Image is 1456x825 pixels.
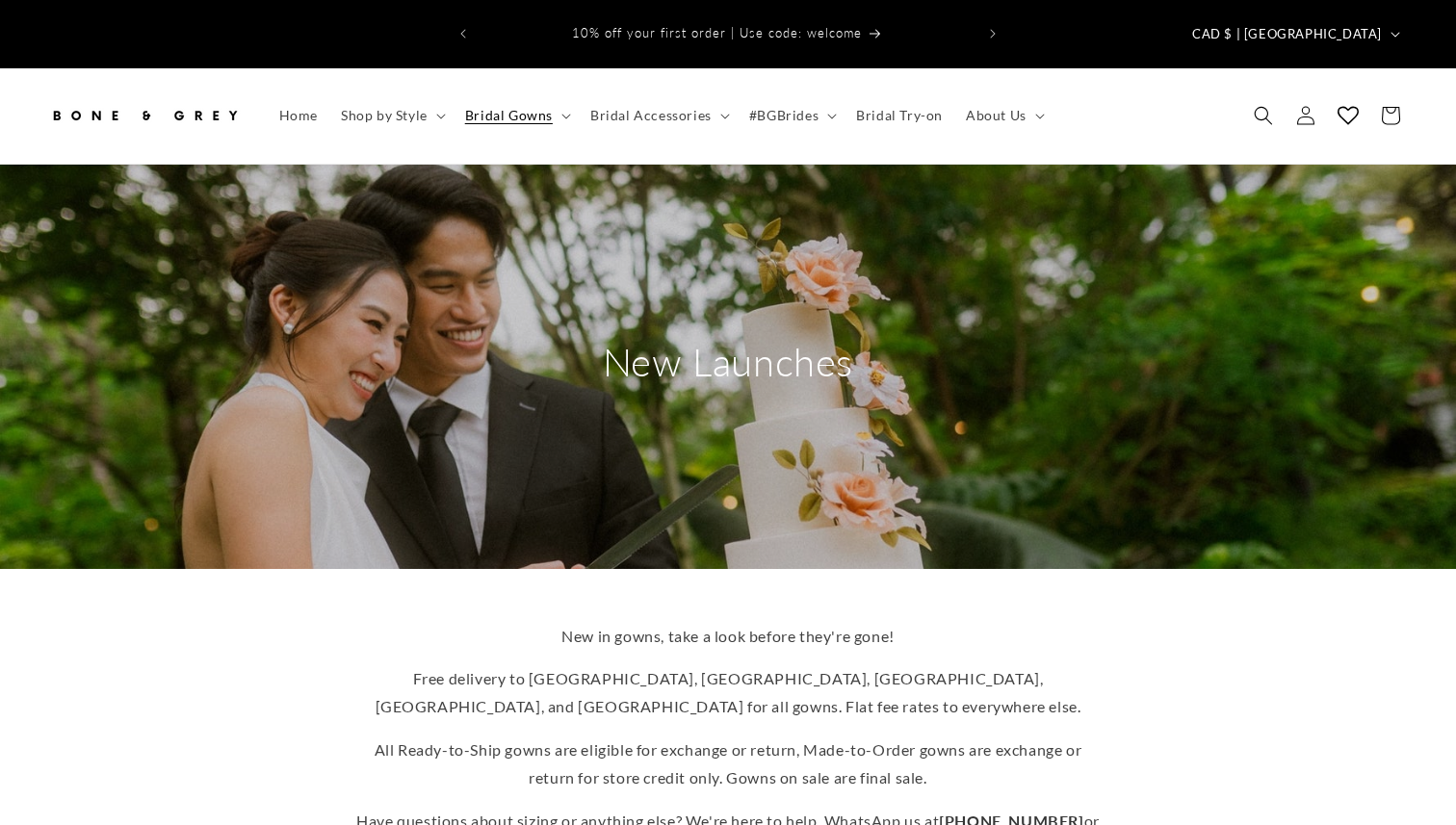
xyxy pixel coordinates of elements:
span: About Us [966,107,1027,124]
p: New in gowns, take a look before they're gone! [352,623,1104,651]
a: Bone and Grey Bridal [41,88,248,144]
span: 10% off your first order | Use code: welcome [572,25,862,40]
summary: About Us [954,95,1053,136]
span: Shop by Style [341,107,428,124]
span: Bridal Try-on [856,107,943,124]
a: Home [268,95,329,136]
button: CAD $ | [GEOGRAPHIC_DATA] [1181,15,1408,52]
p: Free delivery to [GEOGRAPHIC_DATA], [GEOGRAPHIC_DATA], [GEOGRAPHIC_DATA], [GEOGRAPHIC_DATA], and ... [352,665,1104,721]
p: All Ready-to-Ship gowns are eligible for exchange or return, Made-to-Order gowns are exchange or ... [352,736,1104,792]
button: Previous announcement [442,15,484,52]
summary: Bridal Gowns [454,95,579,136]
span: Bridal Gowns [465,107,553,124]
span: Home [279,107,318,124]
button: Next announcement [972,15,1014,52]
span: #BGBrides [749,107,819,124]
summary: Shop by Style [329,95,454,136]
span: CAD $ | [GEOGRAPHIC_DATA] [1192,25,1382,44]
summary: Bridal Accessories [579,95,738,136]
a: Bridal Try-on [845,95,954,136]
span: Bridal Accessories [590,107,712,124]
summary: #BGBrides [738,95,845,136]
img: Bone and Grey Bridal [48,94,241,137]
summary: Search [1242,94,1285,137]
h2: New Launches [545,337,911,387]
